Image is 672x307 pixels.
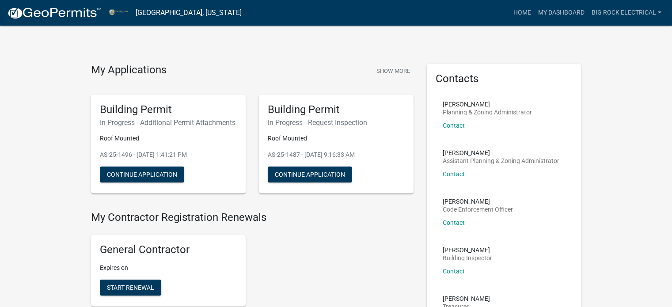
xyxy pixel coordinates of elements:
[268,118,405,127] h6: In Progress - Request Inspection
[443,268,465,275] a: Contact
[510,4,535,21] a: Home
[136,5,242,20] a: [GEOGRAPHIC_DATA], [US_STATE]
[100,280,161,296] button: Start Renewal
[588,4,665,21] a: Big Rock Electrical
[268,134,405,143] p: Roof Mounted
[443,206,513,212] p: Code Enforcement Officer
[443,122,465,129] a: Contact
[443,101,532,107] p: [PERSON_NAME]
[268,103,405,116] h5: Building Permit
[443,171,465,178] a: Contact
[100,103,237,116] h5: Building Permit
[535,4,588,21] a: My Dashboard
[373,64,414,78] button: Show More
[443,158,559,164] p: Assistant Planning & Zoning Administrator
[443,198,513,205] p: [PERSON_NAME]
[443,255,492,261] p: Building Inspector
[443,247,492,253] p: [PERSON_NAME]
[91,211,414,224] h4: My Contractor Registration Renewals
[100,167,184,182] button: Continue Application
[443,150,559,156] p: [PERSON_NAME]
[100,150,237,159] p: AS-25-1496 - [DATE] 1:41:21 PM
[100,263,237,273] p: Expires on
[268,150,405,159] p: AS-25-1487 - [DATE] 9:16:33 AM
[443,296,490,302] p: [PERSON_NAME]
[109,7,129,19] img: Miami County, Indiana
[107,284,154,291] span: Start Renewal
[100,134,237,143] p: Roof Mounted
[436,72,573,85] h5: Contacts
[268,167,352,182] button: Continue Application
[91,64,167,77] h4: My Applications
[100,243,237,256] h5: General Contractor
[443,219,465,226] a: Contact
[443,109,532,115] p: Planning & Zoning Administrator
[100,118,237,127] h6: In Progress - Additional Permit Attachments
